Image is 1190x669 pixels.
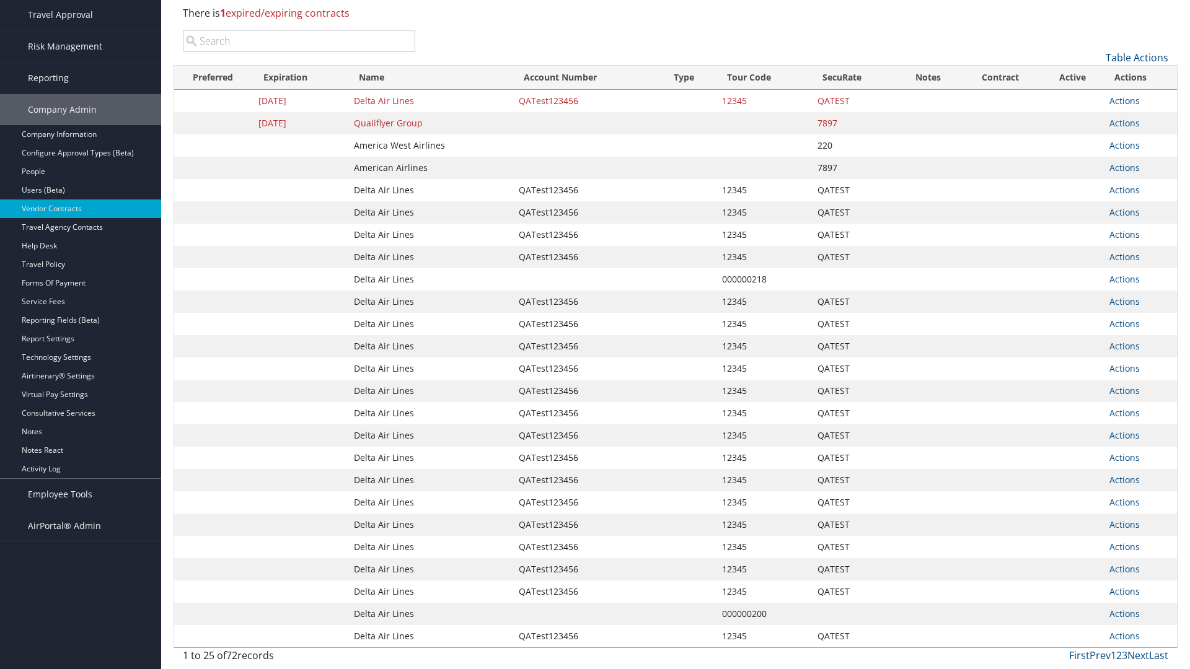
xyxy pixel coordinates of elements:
[811,424,897,447] td: QATEST
[716,491,811,514] td: 12345
[811,90,897,112] td: QATEST
[1116,649,1122,662] a: 2
[348,491,513,514] td: Delta Air Lines
[1109,95,1140,107] a: Actions
[513,424,663,447] td: QATest123456
[811,380,897,402] td: QATEST
[348,603,513,625] td: Delta Air Lines
[811,66,897,90] th: SecuRate: activate to sort column ascending
[513,224,663,246] td: QATest123456
[716,291,811,313] td: 12345
[811,357,897,380] td: QATEST
[1109,295,1140,307] a: Actions
[348,201,513,224] td: Delta Air Lines
[348,580,513,603] td: Delta Air Lines
[1109,251,1140,263] a: Actions
[811,157,897,179] td: 7897
[348,536,513,558] td: Delta Air Lines
[226,649,237,662] span: 72
[716,469,811,491] td: 12345
[1109,385,1140,396] a: Actions
[513,179,663,201] td: QATest123456
[1109,340,1140,352] a: Actions
[513,514,663,536] td: QATest123456
[348,558,513,580] td: Delta Air Lines
[1109,273,1140,285] a: Actions
[811,625,897,647] td: QATEST
[716,246,811,268] td: 12345
[252,112,348,134] td: [DATE]
[28,94,97,125] span: Company Admin
[811,291,897,313] td: QATEST
[513,291,663,313] td: QATest123456
[716,268,811,291] td: 000000218
[811,536,897,558] td: QATEST
[513,469,663,491] td: QATest123456
[716,335,811,357] td: 12345
[811,580,897,603] td: QATEST
[811,201,897,224] td: QATEST
[348,447,513,469] td: Delta Air Lines
[811,112,897,134] td: 7897
[1109,162,1140,173] a: Actions
[220,6,226,20] strong: 1
[811,224,897,246] td: QATEST
[811,447,897,469] td: QATEST
[811,313,897,335] td: QATEST
[348,424,513,447] td: Delta Air Lines
[348,625,513,647] td: Delta Air Lines
[716,357,811,380] td: 12345
[513,66,663,90] th: Account Number: activate to sort column ascending
[811,134,897,157] td: 220
[1106,51,1168,64] a: Table Actions
[513,580,663,603] td: QATest123456
[1109,563,1140,575] a: Actions
[716,580,811,603] td: 12345
[348,90,513,112] td: Delta Air Lines
[348,514,513,536] td: Delta Air Lines
[1109,518,1140,530] a: Actions
[348,402,513,424] td: Delta Air Lines
[1109,117,1140,129] a: Actions
[716,201,811,224] td: 12345
[1103,66,1177,90] th: Actions
[513,357,663,380] td: QATest123456
[348,313,513,335] td: Delta Air Lines
[252,90,348,112] td: [DATE]
[811,469,897,491] td: QATEST
[1109,184,1140,196] a: Actions
[348,246,513,268] td: Delta Air Lines
[716,514,811,536] td: 12345
[1109,429,1140,441] a: Actions
[348,179,513,201] td: Delta Air Lines
[716,313,811,335] td: 12345
[1090,649,1111,662] a: Prev
[348,66,513,90] th: Name: activate to sort column ascending
[716,536,811,558] td: 12345
[716,380,811,402] td: 12345
[1127,649,1149,662] a: Next
[513,536,663,558] td: QATest123456
[897,66,959,90] th: Notes: activate to sort column ascending
[513,380,663,402] td: QATest123456
[716,66,811,90] th: Tour Code: activate to sort column ascending
[348,335,513,357] td: Delta Air Lines
[1109,541,1140,553] a: Actions
[1109,139,1140,151] a: Actions
[348,357,513,380] td: Delta Air Lines
[252,66,348,90] th: Expiration: activate to sort column descending
[1109,630,1140,642] a: Actions
[1122,649,1127,662] a: 3
[1109,452,1140,463] a: Actions
[1109,585,1140,597] a: Actions
[1042,66,1103,90] th: Active: activate to sort column ascending
[811,402,897,424] td: QATEST
[1111,649,1116,662] a: 1
[28,31,102,62] span: Risk Management
[28,510,101,541] span: AirPortal® Admin
[1109,206,1140,218] a: Actions
[348,157,513,179] td: American Airlines
[716,625,811,647] td: 12345
[28,479,92,510] span: Employee Tools
[513,313,663,335] td: QATest123456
